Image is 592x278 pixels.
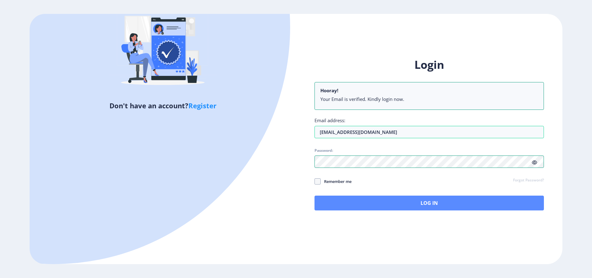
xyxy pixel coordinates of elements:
[513,178,544,183] a: Forgot Password?
[188,101,216,110] a: Register
[314,196,544,210] button: Log In
[314,148,333,153] label: Password:
[34,101,291,110] h5: Don't have an account?
[320,96,538,102] li: Your Email is verified. Kindly login now.
[321,178,351,185] span: Remember me
[320,87,338,93] b: Hooray!
[314,126,544,138] input: Email address
[314,117,345,123] label: Email address:
[314,57,544,72] h1: Login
